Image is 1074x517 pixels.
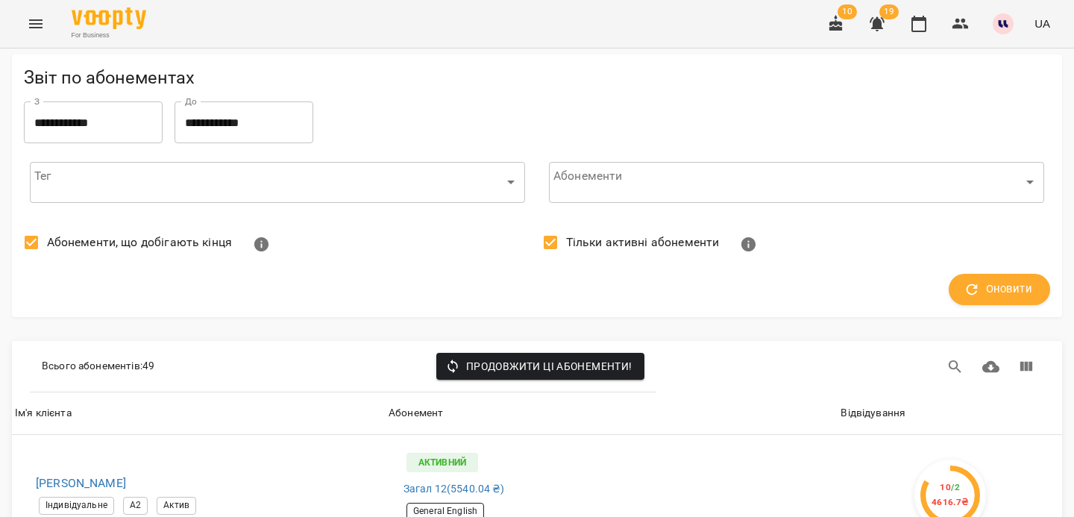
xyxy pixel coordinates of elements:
[72,31,146,40] span: For Business
[244,227,280,263] button: Показати абонементи з 3 або менше відвідуваннями або що закінчуються протягом 7 днів
[30,161,525,203] div: ​
[15,404,72,422] div: Ім'я клієнта
[47,234,232,251] span: Абонементи, що добігають кінця
[938,349,973,385] button: Пошук
[389,404,443,422] div: Абонемент
[406,453,478,472] p: Активний
[838,4,857,19] span: 10
[731,227,767,263] button: Показувати тільки абонементи з залишком занять або з відвідуваннями. Активні абонементи - це ті, ...
[841,404,905,422] div: Сортувати
[1034,16,1050,31] span: UA
[1008,349,1044,385] button: Вигляд колонок
[24,66,1050,90] h5: Звіт по абонементах
[389,404,835,422] span: Абонемент
[993,13,1014,34] img: 1255ca683a57242d3abe33992970777d.jpg
[549,161,1044,203] div: ​
[973,349,1009,385] button: Завантажити CSV
[436,353,644,380] button: Продовжити ці абонементи!
[389,404,443,422] div: Сортувати
[448,357,632,375] span: Продовжити ці абонементи!
[967,280,1032,299] span: Оновити
[36,473,374,494] h6: [PERSON_NAME]
[124,499,147,512] span: А2
[15,404,72,422] div: Сортувати
[42,359,154,374] p: Всього абонементів : 49
[72,7,146,29] img: Voopty Logo
[932,480,969,510] div: 10 4616.7 ₴
[15,404,383,422] span: Ім'я клієнта
[879,4,899,19] span: 19
[949,274,1050,305] button: Оновити
[951,482,960,492] span: / 2
[1029,10,1056,37] button: UA
[157,499,195,512] span: Актив
[40,499,113,512] span: Індивідуальне
[18,6,54,42] button: Menu
[566,234,720,251] span: Тільки активні абонементи
[12,341,1062,392] div: Table Toolbar
[403,481,505,497] span: Загал 12 ( 5540.04 ₴ )
[841,404,1059,422] span: Відвідування
[841,404,905,422] div: Відвідування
